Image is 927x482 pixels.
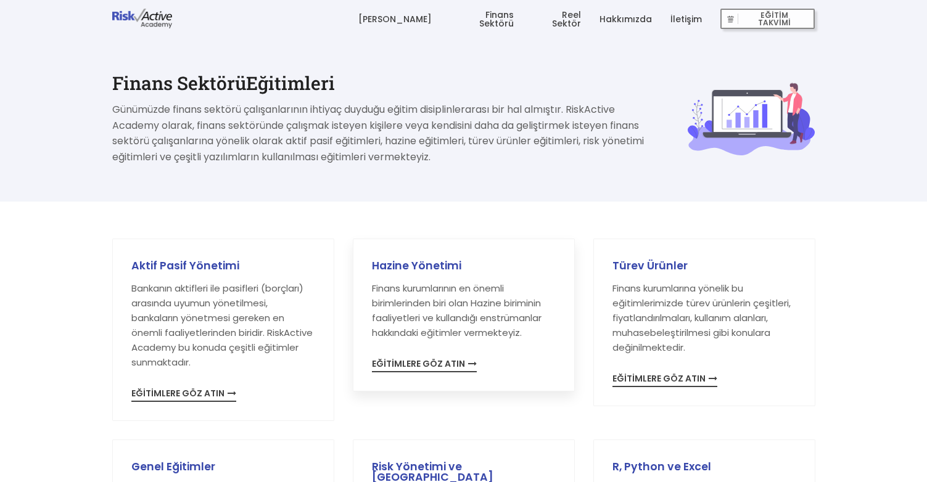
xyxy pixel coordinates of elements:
[131,281,315,370] p: Bankanın aktifleri ile pasifleri (borçları) arasında uyumun yönetilmesi, bankaların yönetmesi ger...
[720,9,815,30] button: EĞİTİM TAKVİMİ
[720,1,815,38] a: EĞİTİM TAKVİMİ
[131,261,315,272] h3: Aktif Pasif Yönetimi
[612,261,796,385] a: Türev ÜrünlerFinans kurumlarına yönelik bu eğitimlerimizde türev ürünlerin çeşitleri, fiyatlandır...
[131,462,315,473] h3: Genel Eğitimler
[358,1,432,38] a: [PERSON_NAME]
[112,102,651,165] p: Günümüzde finans sektörü çalışanlarının ihtiyaç duyduğu eğitim disiplinlerarası bir hal almıştır....
[112,9,173,28] img: logo-dark.png
[372,359,477,372] span: EĞİTİMLERE GÖZ ATIN
[372,261,556,272] h3: Hazine Yönetimi
[670,1,702,38] a: İletişim
[688,82,815,155] img: cqywdsurwbzmcfl416hp.svg
[612,281,796,355] p: Finans kurumlarına yönelik bu eğitimlerimizde türev ürünlerin çeşitleri, fiyatlandırılmaları, kul...
[599,1,652,38] a: Hakkımızda
[532,1,581,38] a: Reel Sektör
[372,261,556,370] a: Hazine YönetimiFinans kurumlarının en önemli birimlerinden biri olan Hazine biriminin faaliyetler...
[112,74,651,92] h1: Finans Sektörü Eğitimleri
[372,281,556,340] p: Finans kurumlarının en önemli birimlerinden biri olan Hazine biriminin faaliyetleri ve kullandığı...
[612,261,796,272] h3: Türev Ürünler
[612,374,717,387] span: EĞİTİMLERE GÖZ ATIN
[738,10,810,28] span: EĞİTİM TAKVİMİ
[131,261,315,399] a: Aktif Pasif YönetimiBankanın aktifleri ile pasifleri (borçları) arasında uyumun yönetilmesi, bank...
[612,462,796,473] h3: R, Python ve Excel
[450,1,514,38] a: Finans Sektörü
[131,389,236,402] span: EĞİTİMLERE GÖZ ATIN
